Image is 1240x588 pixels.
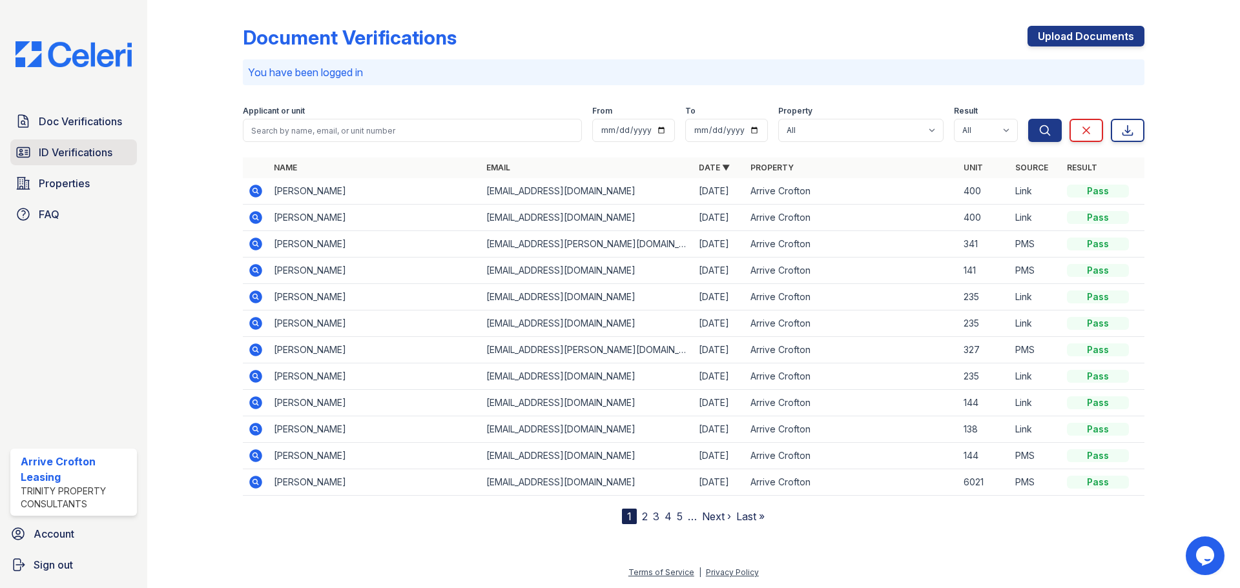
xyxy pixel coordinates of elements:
[269,363,481,390] td: [PERSON_NAME]
[1067,185,1129,198] div: Pass
[10,201,137,227] a: FAQ
[592,106,612,116] label: From
[958,390,1010,416] td: 144
[958,443,1010,469] td: 144
[694,416,745,443] td: [DATE]
[694,337,745,363] td: [DATE]
[269,178,481,205] td: [PERSON_NAME]
[702,510,731,523] a: Next ›
[243,26,457,49] div: Document Verifications
[481,443,694,469] td: [EMAIL_ADDRESS][DOMAIN_NAME]
[958,258,1010,284] td: 141
[39,176,90,191] span: Properties
[1067,163,1097,172] a: Result
[745,284,958,310] td: Arrive Crofton
[481,231,694,258] td: [EMAIL_ADDRESS][PERSON_NAME][DOMAIN_NAME]
[269,284,481,310] td: [PERSON_NAME]
[248,65,1139,80] p: You have been logged in
[1067,423,1129,436] div: Pass
[481,310,694,337] td: [EMAIL_ADDRESS][DOMAIN_NAME]
[958,310,1010,337] td: 235
[1010,205,1062,231] td: Link
[628,567,694,577] a: Terms of Service
[665,510,672,523] a: 4
[706,567,759,577] a: Privacy Policy
[958,284,1010,310] td: 235
[1067,238,1129,250] div: Pass
[1186,536,1227,575] iframe: chat widget
[745,416,958,443] td: Arrive Crofton
[243,106,305,116] label: Applicant or unit
[269,337,481,363] td: [PERSON_NAME]
[39,145,112,160] span: ID Verifications
[694,205,745,231] td: [DATE]
[10,139,137,165] a: ID Verifications
[21,454,132,485] div: Arrive Crofton Leasing
[778,106,812,116] label: Property
[5,521,142,547] a: Account
[685,106,696,116] label: To
[958,178,1010,205] td: 400
[1067,317,1129,330] div: Pass
[481,205,694,231] td: [EMAIL_ADDRESS][DOMAIN_NAME]
[694,178,745,205] td: [DATE]
[481,178,694,205] td: [EMAIL_ADDRESS][DOMAIN_NAME]
[1010,178,1062,205] td: Link
[274,163,297,172] a: Name
[642,510,648,523] a: 2
[745,231,958,258] td: Arrive Crofton
[1010,258,1062,284] td: PMS
[269,310,481,337] td: [PERSON_NAME]
[5,552,142,578] a: Sign out
[269,258,481,284] td: [PERSON_NAME]
[745,363,958,390] td: Arrive Crofton
[10,108,137,134] a: Doc Verifications
[481,469,694,496] td: [EMAIL_ADDRESS][DOMAIN_NAME]
[653,510,659,523] a: 3
[958,205,1010,231] td: 400
[958,363,1010,390] td: 235
[699,163,730,172] a: Date ▼
[1067,290,1129,303] div: Pass
[736,510,765,523] a: Last »
[1010,363,1062,390] td: Link
[269,205,481,231] td: [PERSON_NAME]
[481,258,694,284] td: [EMAIL_ADDRESS][DOMAIN_NAME]
[486,163,510,172] a: Email
[1010,390,1062,416] td: Link
[745,205,958,231] td: Arrive Crofton
[1010,416,1062,443] td: Link
[1067,396,1129,409] div: Pass
[39,114,122,129] span: Doc Verifications
[958,337,1010,363] td: 327
[5,41,142,67] img: CE_Logo_Blue-a8612792a0a2168367f1c8372b55b34899dd931a85d93a1a3d3e32e68fde9ad4.png
[958,416,1010,443] td: 138
[694,469,745,496] td: [DATE]
[745,443,958,469] td: Arrive Crofton
[694,390,745,416] td: [DATE]
[1067,370,1129,383] div: Pass
[745,337,958,363] td: Arrive Crofton
[958,469,1010,496] td: 6021
[481,390,694,416] td: [EMAIL_ADDRESS][DOMAIN_NAME]
[750,163,794,172] a: Property
[694,310,745,337] td: [DATE]
[39,207,59,222] span: FAQ
[964,163,983,172] a: Unit
[481,416,694,443] td: [EMAIL_ADDRESS][DOMAIN_NAME]
[1067,449,1129,462] div: Pass
[745,178,958,205] td: Arrive Crofton
[269,390,481,416] td: [PERSON_NAME]
[954,106,978,116] label: Result
[10,170,137,196] a: Properties
[745,390,958,416] td: Arrive Crofton
[1015,163,1048,172] a: Source
[481,284,694,310] td: [EMAIL_ADDRESS][DOMAIN_NAME]
[1067,211,1129,224] div: Pass
[481,337,694,363] td: [EMAIL_ADDRESS][PERSON_NAME][DOMAIN_NAME]
[1010,231,1062,258] td: PMS
[694,231,745,258] td: [DATE]
[745,258,958,284] td: Arrive Crofton
[481,363,694,390] td: [EMAIL_ADDRESS][DOMAIN_NAME]
[677,510,683,523] a: 5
